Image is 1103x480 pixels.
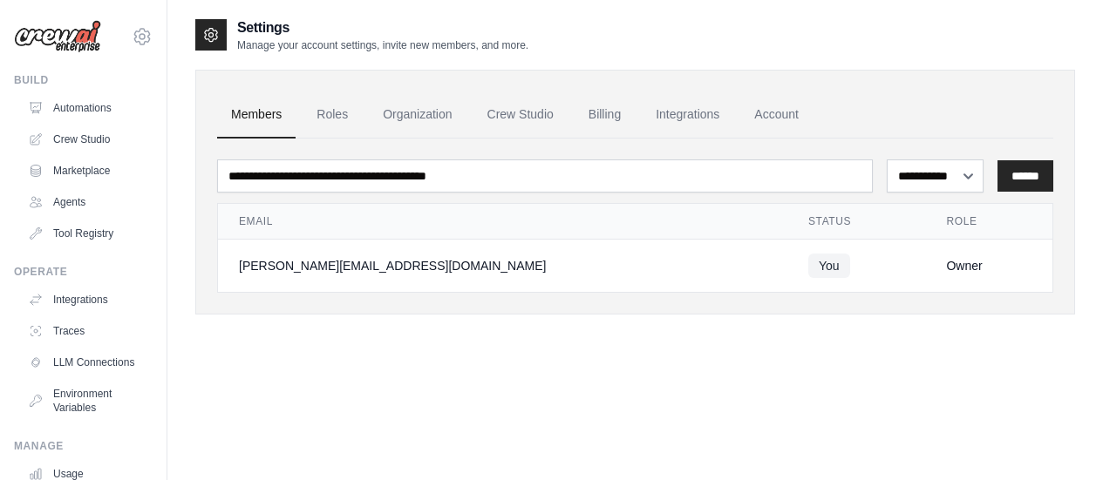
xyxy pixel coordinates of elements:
[303,91,362,139] a: Roles
[14,20,101,53] img: Logo
[369,91,466,139] a: Organization
[237,38,528,52] p: Manage your account settings, invite new members, and more.
[808,254,850,278] span: You
[21,380,153,422] a: Environment Variables
[14,73,153,87] div: Build
[925,204,1052,240] th: Role
[218,204,787,240] th: Email
[21,157,153,185] a: Marketplace
[21,220,153,247] a: Tool Registry
[239,257,766,274] div: [PERSON_NAME][EMAIL_ADDRESS][DOMAIN_NAME]
[217,91,296,139] a: Members
[21,317,153,345] a: Traces
[21,125,153,153] a: Crew Studio
[14,439,153,453] div: Manage
[14,265,153,279] div: Operate
[21,286,153,314] a: Integrations
[473,91,568,139] a: Crew Studio
[21,348,153,376] a: LLM Connections
[946,257,1032,274] div: Owner
[237,17,528,38] h2: Settings
[787,204,925,240] th: Status
[575,91,635,139] a: Billing
[740,91,813,139] a: Account
[642,91,733,139] a: Integrations
[21,94,153,122] a: Automations
[21,188,153,216] a: Agents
